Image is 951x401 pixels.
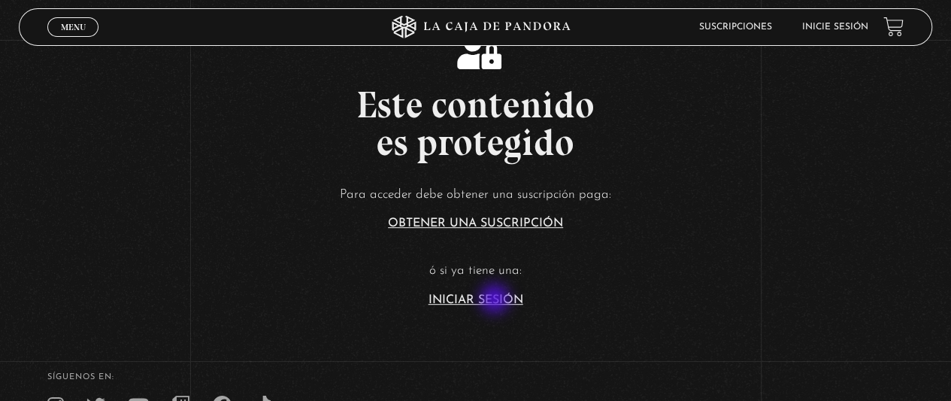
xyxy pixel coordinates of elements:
a: Obtener una suscripción [388,217,563,229]
a: Suscripciones [699,23,772,32]
a: Inicie sesión [802,23,868,32]
h4: SÍguenos en: [47,373,904,381]
a: View your shopping cart [883,17,904,37]
span: Menu [61,23,86,32]
a: Iniciar Sesión [429,294,523,306]
span: Cerrar [56,35,91,45]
